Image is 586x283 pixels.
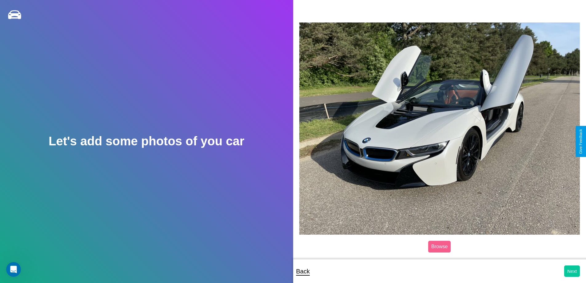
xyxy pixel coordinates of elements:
label: Browse [428,241,451,253]
img: posted [299,22,580,234]
h2: Let's add some photos of you car [49,134,244,148]
p: Back [296,266,310,277]
iframe: Intercom live chat [6,262,21,277]
div: Give Feedback [579,129,583,154]
button: Next [564,265,580,277]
